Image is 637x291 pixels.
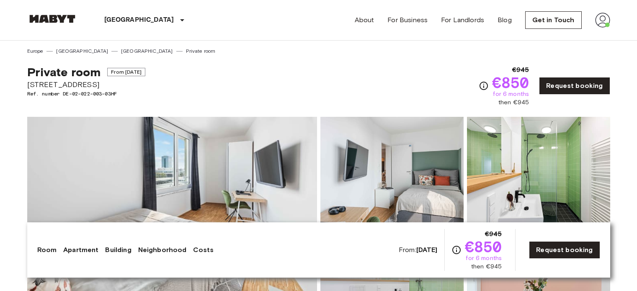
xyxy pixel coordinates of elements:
[451,245,462,255] svg: Check cost overview for full price breakdown. Please note that discounts apply to new joiners onl...
[467,117,610,227] img: Picture of unit DE-02-022-003-03HF
[193,245,214,255] a: Costs
[479,81,489,91] svg: Check cost overview for full price breakdown. Please note that discounts apply to new joiners onl...
[525,11,582,29] a: Get in Touch
[63,245,98,255] a: Apartment
[492,75,529,90] span: €850
[471,263,502,271] span: then €945
[498,15,512,25] a: Blog
[539,77,610,95] a: Request booking
[320,117,464,227] img: Picture of unit DE-02-022-003-03HF
[493,90,529,98] span: for 6 months
[465,239,502,254] span: €850
[27,15,77,23] img: Habyt
[416,246,438,254] b: [DATE]
[485,229,502,239] span: €945
[595,13,610,28] img: avatar
[466,254,502,263] span: for 6 months
[498,98,529,107] span: then €945
[27,47,44,55] a: Europe
[512,65,529,75] span: €945
[529,241,600,259] a: Request booking
[107,68,145,76] span: From [DATE]
[27,65,101,79] span: Private room
[104,15,174,25] p: [GEOGRAPHIC_DATA]
[27,79,145,90] span: [STREET_ADDRESS]
[37,245,57,255] a: Room
[105,245,131,255] a: Building
[355,15,374,25] a: About
[387,15,428,25] a: For Business
[121,47,173,55] a: [GEOGRAPHIC_DATA]
[27,90,145,98] span: Ref. number DE-02-022-003-03HF
[186,47,216,55] a: Private room
[399,245,438,255] span: From:
[56,47,108,55] a: [GEOGRAPHIC_DATA]
[138,245,187,255] a: Neighborhood
[441,15,484,25] a: For Landlords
